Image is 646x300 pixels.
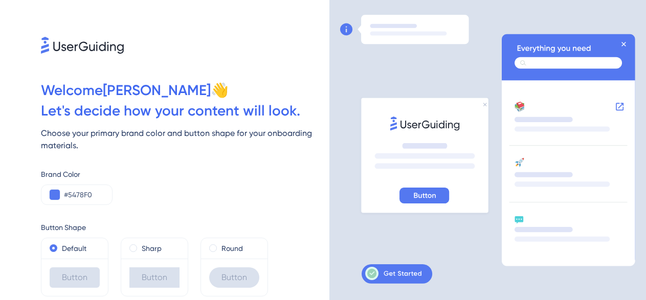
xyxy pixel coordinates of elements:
div: Button [50,267,100,288]
label: Sharp [142,242,162,255]
div: Welcome [PERSON_NAME] 👋 [41,80,329,101]
div: Button [209,267,259,288]
div: Let ' s decide how your content will look. [41,101,329,121]
div: Button Shape [41,221,329,234]
label: Default [62,242,86,255]
label: Round [221,242,243,255]
div: Button [129,267,180,288]
div: Choose your primary brand color and button shape for your onboarding materials. [41,127,329,152]
div: Brand Color [41,168,329,180]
